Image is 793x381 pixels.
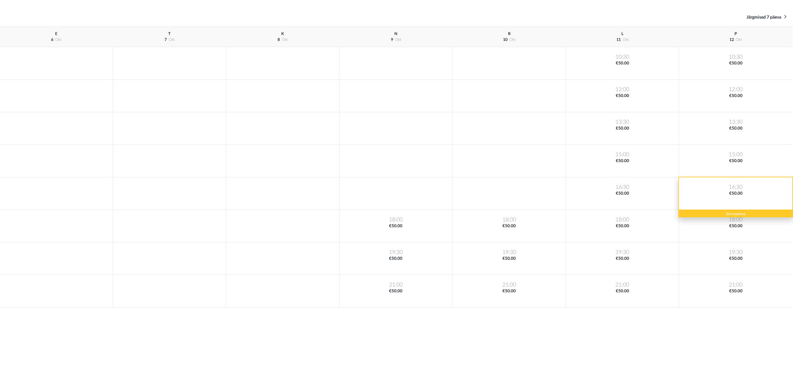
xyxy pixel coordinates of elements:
[680,118,791,126] span: 13:30
[391,38,393,42] span: 9
[680,86,791,93] span: 12:00
[623,38,629,42] span: okt
[747,15,781,20] span: Järgmised 7 päeva
[341,249,451,256] span: 19:30
[55,32,57,36] span: E
[509,38,515,42] span: okt
[736,38,742,42] span: okt
[680,53,791,60] span: 10:30
[454,249,564,256] span: 19:30
[567,126,678,131] span: €50.00
[454,288,564,294] span: €50.00
[680,151,791,158] span: 15:00
[680,281,791,288] span: 21:00
[282,38,288,42] span: okt
[567,53,678,60] span: 10:30
[341,281,451,288] span: 21:00
[168,32,171,36] span: T
[680,256,791,262] span: €50.00
[567,86,678,93] span: 12:00
[341,216,451,223] span: 18:00
[734,32,737,36] span: P
[454,281,564,288] span: 21:00
[454,216,564,223] span: 18:00
[680,158,791,164] span: €50.00
[341,288,451,294] span: €50.00
[51,38,53,42] span: 6
[567,223,678,229] span: €50.00
[567,60,678,66] span: €50.00
[395,38,401,42] span: okt
[567,256,678,262] span: €50.00
[278,38,280,42] span: 8
[680,249,791,256] span: 19:30
[55,38,61,42] span: okt
[680,126,791,131] span: €50.00
[567,151,678,158] span: 15:00
[341,256,451,262] span: €50.00
[616,38,621,42] span: 11
[567,249,678,256] span: 19:30
[341,223,451,229] span: €50.00
[680,216,791,223] span: 18:00
[503,38,507,42] span: 10
[567,281,678,288] span: 21:00
[567,288,678,294] span: €50.00
[454,256,564,262] span: €50.00
[729,38,734,42] span: 12
[621,32,624,36] span: L
[680,288,791,294] span: €50.00
[680,93,791,99] span: €50.00
[567,93,678,99] span: €50.00
[680,60,791,66] span: €50.00
[454,223,564,229] span: €50.00
[169,38,175,42] span: okt
[567,158,678,164] span: €50.00
[747,14,786,20] a: Järgmised 7 päeva
[281,32,284,36] span: K
[567,216,678,223] span: 18:00
[508,32,510,36] span: R
[680,223,791,229] span: €50.00
[567,191,678,197] span: €50.00
[164,38,167,42] span: 7
[567,118,678,126] span: 13:30
[394,32,397,36] span: N
[567,184,678,191] span: 16:30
